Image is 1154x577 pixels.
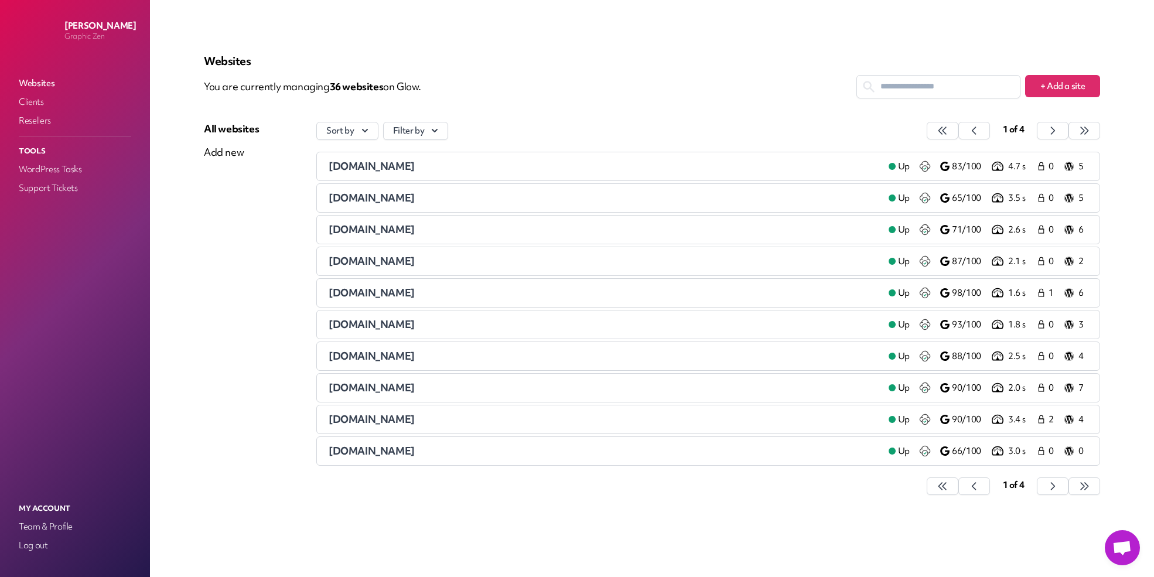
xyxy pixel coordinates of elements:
p: 4 [1078,414,1088,426]
a: 2 [1064,254,1088,268]
p: 1.8 s [1008,319,1036,331]
a: [DOMAIN_NAME] [329,254,879,268]
p: 0 [1078,445,1088,457]
p: 6 [1078,224,1088,236]
p: 4.7 s [1008,161,1036,173]
a: 0 [1036,191,1060,205]
span: 1 [1049,287,1057,299]
p: 66/100 [952,445,989,457]
a: 0 [1036,349,1060,363]
span: [DOMAIN_NAME] [329,191,415,204]
a: 5 [1064,191,1088,205]
span: [DOMAIN_NAME] [329,254,415,268]
a: Up [879,286,919,300]
p: 7 [1078,382,1088,394]
a: 1 [1036,286,1060,300]
a: 83/100 4.7 s [940,159,1036,173]
span: [DOMAIN_NAME] [329,444,415,457]
div: All websites [204,122,259,136]
p: 3.5 s [1008,192,1036,204]
a: Up [879,159,919,173]
button: Sort by [316,122,378,140]
span: 36 website [330,80,384,93]
a: 71/100 2.6 s [940,223,1036,237]
a: 87/100 2.1 s [940,254,1036,268]
a: 4 [1064,349,1088,363]
span: 0 [1049,161,1057,173]
a: Up [879,412,919,426]
p: 2.6 s [1008,224,1036,236]
a: 0 [1064,444,1088,458]
span: [DOMAIN_NAME] [329,349,415,363]
span: [DOMAIN_NAME] [329,159,415,173]
a: Up [879,254,919,268]
p: 90/100 [952,414,989,426]
a: 0 [1036,444,1060,458]
span: [DOMAIN_NAME] [329,412,415,426]
a: 5 [1064,159,1088,173]
a: Up [879,191,919,205]
p: 4 [1078,350,1088,363]
a: Team & Profile [16,518,134,535]
a: Log out [16,537,134,554]
button: + Add a site [1025,75,1100,97]
p: Graphic Zen [64,32,136,41]
span: 2 [1049,414,1057,426]
a: [DOMAIN_NAME] [329,191,879,205]
a: 0 [1036,317,1060,332]
span: 1 of 4 [1003,479,1025,491]
p: 3.4 s [1008,414,1036,426]
p: 3 [1078,319,1088,331]
p: 90/100 [952,382,989,394]
a: 90/100 3.4 s [940,412,1036,426]
a: [DOMAIN_NAME] [329,444,879,458]
a: Clients [16,94,134,110]
span: Up [898,382,910,394]
a: 0 [1036,223,1060,237]
p: 93/100 [952,319,989,331]
a: 0 [1036,254,1060,268]
a: Open chat [1105,530,1140,565]
span: Up [898,350,910,363]
p: 65/100 [952,192,989,204]
p: 2 [1078,255,1088,268]
a: WordPress Tasks [16,161,134,177]
a: 3 [1064,317,1088,332]
a: [DOMAIN_NAME] [329,223,879,237]
a: 66/100 3.0 s [940,444,1036,458]
p: 3.0 s [1008,445,1036,457]
p: 71/100 [952,224,989,236]
span: 1 of 4 [1003,124,1025,135]
a: Up [879,349,919,363]
a: 65/100 3.5 s [940,191,1036,205]
a: [DOMAIN_NAME] [329,317,879,332]
p: 98/100 [952,287,989,299]
a: 98/100 1.6 s [940,286,1036,300]
a: [DOMAIN_NAME] [329,159,879,173]
a: 93/100 1.8 s [940,317,1036,332]
a: Support Tickets [16,180,134,196]
span: Up [898,161,910,173]
a: Up [879,317,919,332]
p: My Account [16,501,134,516]
p: Websites [204,54,1100,68]
span: 0 [1049,445,1057,457]
a: Resellers [16,112,134,129]
p: 83/100 [952,161,989,173]
a: 6 [1064,223,1088,237]
p: 2.1 s [1008,255,1036,268]
p: 2.0 s [1008,382,1036,394]
span: [DOMAIN_NAME] [329,286,415,299]
a: Websites [16,75,134,91]
span: [DOMAIN_NAME] [329,317,415,331]
span: 0 [1049,224,1057,236]
span: [DOMAIN_NAME] [329,381,415,394]
p: 87/100 [952,255,989,268]
a: 90/100 2.0 s [940,381,1036,395]
span: Up [898,192,910,204]
span: Up [898,414,910,426]
a: [DOMAIN_NAME] [329,412,879,426]
p: 88/100 [952,350,989,363]
span: 0 [1049,192,1057,204]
